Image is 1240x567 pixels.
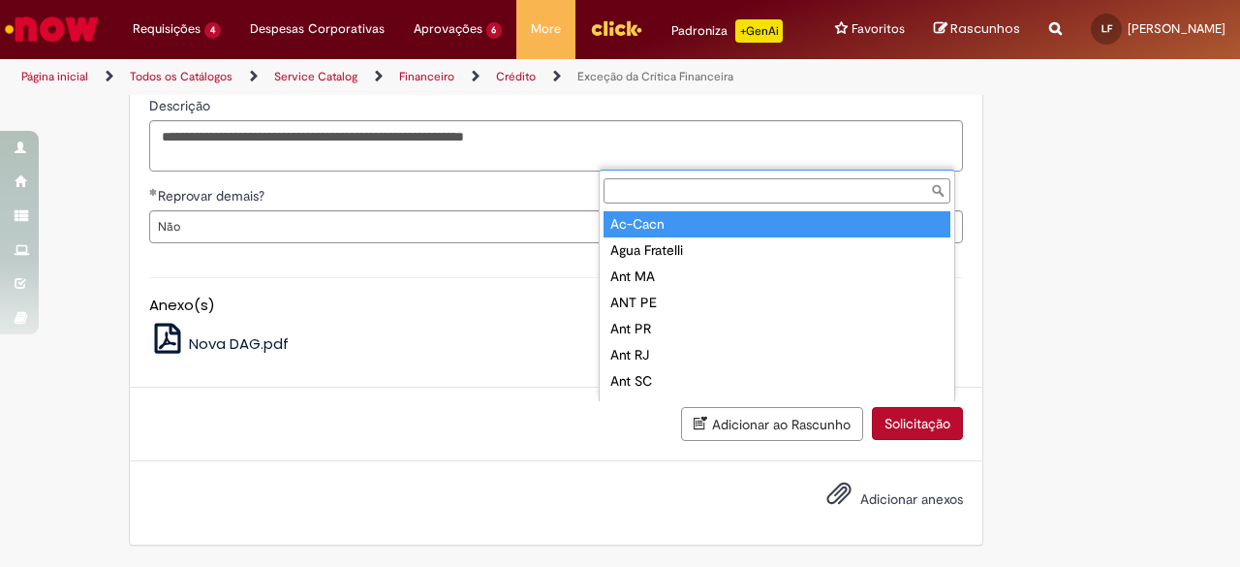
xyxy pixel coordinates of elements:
[604,394,950,421] div: Antigo CDD Mooca
[600,207,954,401] ul: Local
[604,342,950,368] div: Ant RJ
[604,316,950,342] div: Ant PR
[604,237,950,264] div: Agua Fratelli
[604,264,950,290] div: Ant MA
[604,211,950,237] div: Ac-Cacn
[604,290,950,316] div: ANT PE
[604,368,950,394] div: Ant SC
